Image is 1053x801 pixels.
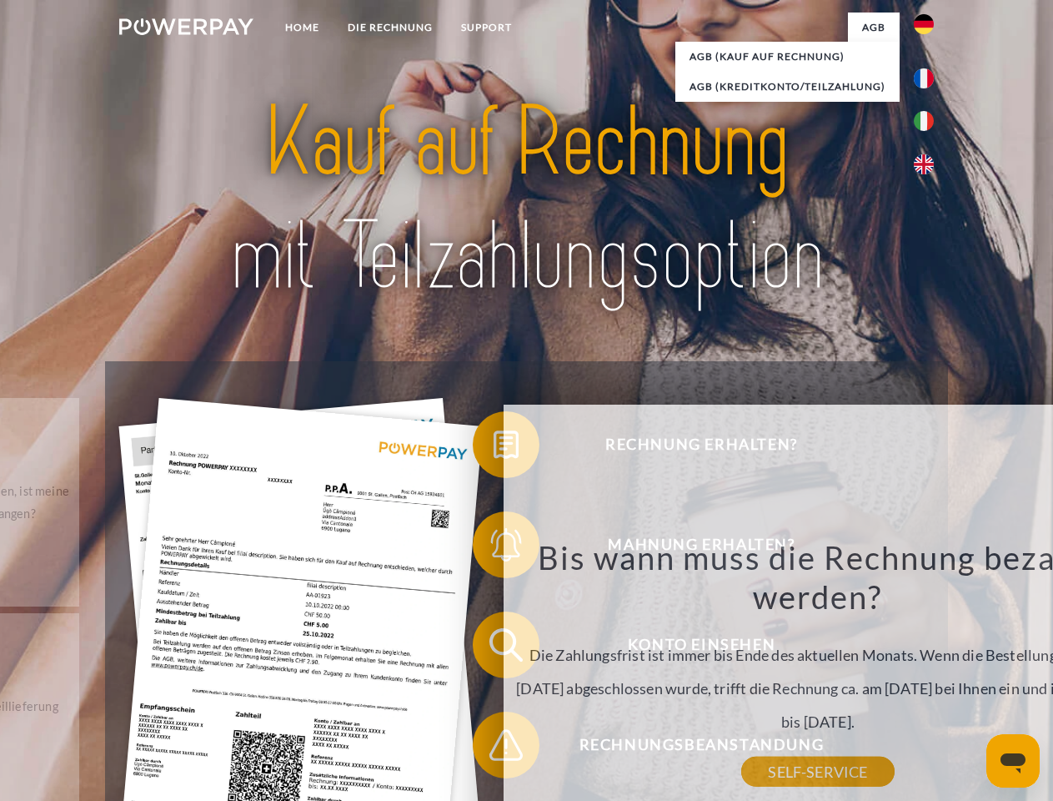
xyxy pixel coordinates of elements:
button: Mahnung erhalten? [473,511,906,578]
a: Home [271,13,333,43]
a: SUPPORT [447,13,526,43]
a: SELF-SERVICE [741,757,894,787]
img: title-powerpay_de.svg [159,80,894,320]
button: Konto einsehen [473,612,906,678]
img: it [914,111,934,131]
a: DIE RECHNUNG [333,13,447,43]
a: AGB (Kreditkonto/Teilzahlung) [675,72,900,102]
img: de [914,14,934,34]
img: logo-powerpay-white.svg [119,18,253,35]
img: en [914,154,934,174]
iframe: Schaltfläche zum Öffnen des Messaging-Fensters [986,734,1040,788]
a: AGB (Kauf auf Rechnung) [675,42,900,72]
button: Rechnung erhalten? [473,411,906,478]
a: agb [848,13,900,43]
button: Rechnungsbeanstandung [473,712,906,778]
img: fr [914,68,934,88]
